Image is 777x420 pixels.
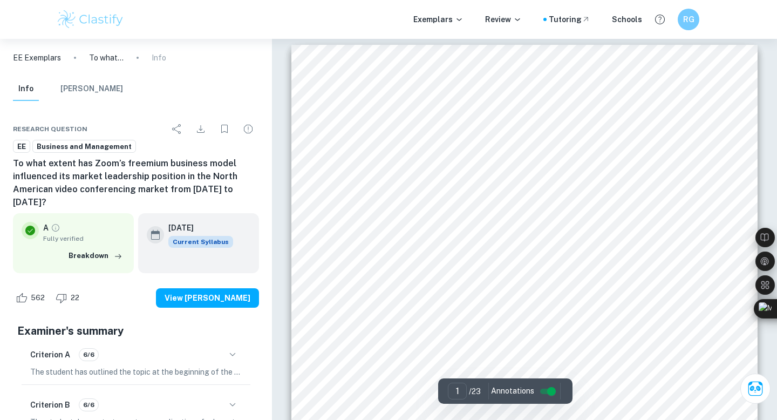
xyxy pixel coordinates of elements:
[740,374,771,404] button: Ask Clai
[214,118,235,140] div: Bookmark
[345,311,720,320] span: leadership position in the North American video conferencing market from [DATE] to [DATE]?
[79,400,98,410] span: 6/6
[651,10,669,29] button: Help and Feedback
[43,222,49,234] p: A
[17,323,255,339] h5: Examiner's summary
[89,52,124,64] p: To what extent has Zoom’s freemium business model influenced its market leadership position in th...
[13,77,39,101] button: Info
[485,13,522,25] p: Review
[168,236,233,248] span: Current Syllabus
[53,289,85,307] div: Dislike
[56,9,125,30] img: Clastify logo
[30,399,70,411] h6: Criterion B
[13,52,61,64] a: EE Exemplars
[33,141,135,152] span: Business and Management
[13,141,30,152] span: EE
[491,385,534,397] span: Annotations
[43,234,125,243] span: Fully verified
[30,366,242,378] p: The student has outlined the topic at the beginning of the work, making the purpose of the resear...
[51,223,60,233] a: Grade fully verified
[66,248,125,264] button: Breakdown
[25,293,51,303] span: 562
[152,52,166,64] p: Info
[168,236,233,248] div: This exemplar is based on the current syllabus. Feel free to refer to it for inspiration/ideas wh...
[476,353,572,362] span: Candidate code: jgh853
[469,385,481,397] p: / 23
[678,9,699,30] button: RG
[413,13,464,25] p: Exemplars
[683,13,695,25] h6: RG
[13,124,87,134] span: Research question
[237,118,259,140] div: Report issue
[79,350,98,360] span: 6/6
[30,349,70,361] h6: Criterion A
[505,374,533,383] span: [DATE]
[190,118,212,140] div: Download
[13,140,30,153] a: EE
[13,289,51,307] div: Like
[156,288,259,308] button: View [PERSON_NAME]
[60,77,123,101] button: [PERSON_NAME]
[612,13,642,25] a: Schools
[414,290,716,299] span: To what extent has Zoom’s freemium business model influenced its market
[333,290,412,299] span: Research question:
[415,211,634,221] span: Extended essay in Business and Management
[65,293,85,303] span: 22
[166,118,188,140] div: Share
[13,157,259,209] h6: To what extent has Zoom’s freemium business model influenced its market leadership position in th...
[549,13,590,25] a: Tutoring
[168,222,224,234] h6: [DATE]
[401,248,649,257] span: The key to Zoom's success in the video conferencing market.
[32,140,136,153] a: Business and Management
